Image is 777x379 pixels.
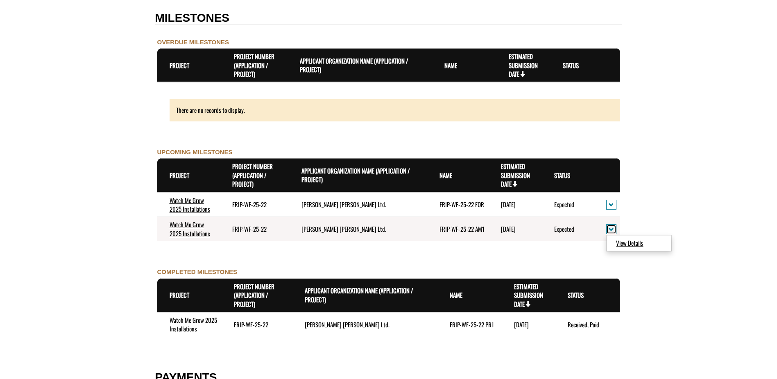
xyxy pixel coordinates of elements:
a: Project Number (Application / Project) [234,282,274,308]
label: OVERDUE MILESTONES [157,38,229,46]
th: Actions [594,159,620,192]
td: Expected [542,192,594,217]
td: 9/15/2025 [489,192,542,217]
td: FRIP-WF-25-22 AM1 [427,217,489,241]
td: FRIP-WF-25-22 [220,192,289,217]
a: Watch Me Grow 2025 Installations [170,220,210,237]
time: [DATE] [514,320,529,329]
td: Watch Me Grow 2025 Installations [157,217,220,241]
td: Watch Me Grow 2025 Installations [157,312,222,337]
a: Applicant Organization Name (Application / Project) [301,166,410,184]
label: Final Reporting Template File [2,28,65,37]
td: Received, Paid [555,312,620,337]
a: Name [450,290,462,299]
button: action menu [606,200,616,210]
time: [DATE] [501,200,516,209]
div: There are no records to display. [157,99,620,121]
td: Watch Me Grow 2025 Installations [157,192,220,217]
a: Estimated Submission Date [509,52,538,78]
td: 4/15/2025 [502,312,555,337]
td: West Fraser Mills Ltd. [292,312,437,337]
a: Project [170,171,189,180]
td: 9/12/2025 [489,217,542,241]
a: Watch Me Grow 2025 Installations [170,196,210,213]
a: Estimated Submission Date [501,162,530,188]
label: File field for users to download amendment request template [2,56,48,64]
a: Status [568,290,584,299]
a: Name [444,61,457,70]
td: FRIP-WF-25-22 [222,312,292,337]
td: action menu [594,192,620,217]
a: Applicant Organization Name (Application / Project) [305,286,413,304]
a: FRIP Progress Report - Template .docx [2,9,86,18]
a: Project Number (Application / Project) [232,162,273,188]
a: View details [608,237,671,249]
a: Applicant Organization Name (Application / Project) [300,56,408,74]
time: [DATE] [501,224,516,233]
td: West Fraser Mills Ltd. [289,217,427,241]
td: FRIP-WF-25-22 PR1 [437,312,502,337]
fieldset: Section [155,29,622,354]
td: action menu [594,217,620,241]
h2: MILESTONES [155,12,622,25]
div: --- [2,66,8,74]
a: Project [170,290,189,299]
th: Actions [604,49,620,82]
a: Estimated Submission Date [514,282,543,308]
label: UPCOMING MILESTONES [157,148,233,156]
button: action menu [606,224,616,235]
div: There are no records to display. [170,99,620,121]
a: Status [554,171,570,180]
a: FRIP Final Report - Template.docx [2,37,76,46]
td: FRIP-WF-25-22 [220,217,289,241]
td: Expected [542,217,594,241]
td: FRIP-WF-25-22 FOR [427,192,489,217]
a: Name [439,171,452,180]
label: COMPLETED MILESTONES [157,267,238,276]
a: Project Number (Application / Project) [234,52,274,78]
td: West Fraser Mills Ltd. [289,192,427,217]
a: Status [563,61,579,70]
a: Project [170,61,189,70]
